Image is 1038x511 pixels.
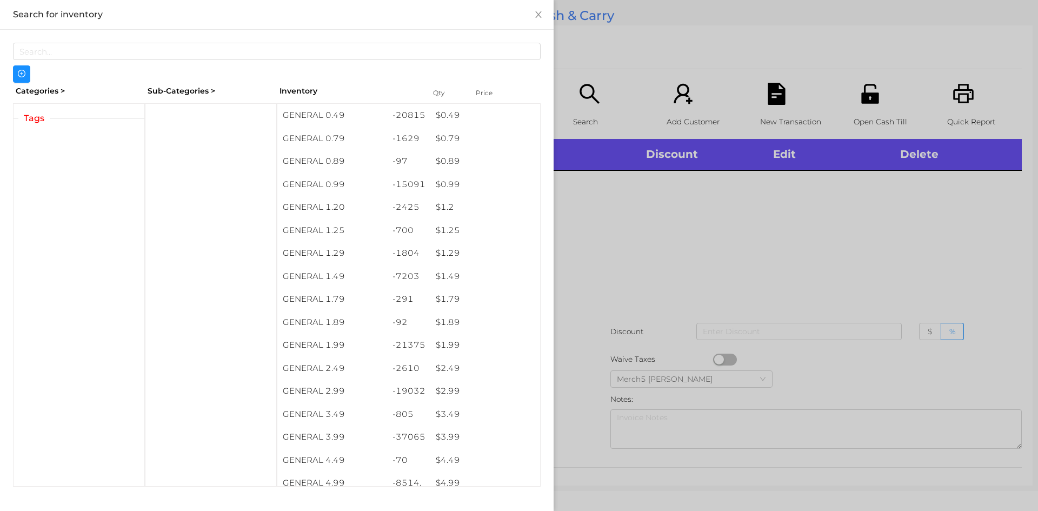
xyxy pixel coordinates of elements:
[430,196,540,219] div: $ 1.2
[387,127,431,150] div: -1629
[13,65,30,83] button: icon: plus-circle
[430,288,540,311] div: $ 1.79
[387,173,431,196] div: -15091
[387,265,431,288] div: -7203
[387,334,431,357] div: -21375
[387,196,431,219] div: -2425
[387,380,431,403] div: -19032
[277,357,387,380] div: GENERAL 2.49
[277,104,387,127] div: GENERAL 0.49
[387,288,431,311] div: -291
[277,311,387,334] div: GENERAL 1.89
[430,449,540,472] div: $ 4.49
[430,85,463,101] div: Qty
[430,127,540,150] div: $ 0.79
[430,403,540,426] div: $ 3.49
[387,472,431,507] div: -8514.5
[534,10,543,19] i: icon: close
[387,104,431,127] div: -20815
[387,219,431,242] div: -700
[387,426,431,449] div: -37065
[430,219,540,242] div: $ 1.25
[430,357,540,380] div: $ 2.49
[430,426,540,449] div: $ 3.99
[277,150,387,173] div: GENERAL 0.89
[387,357,431,380] div: -2610
[430,472,540,495] div: $ 4.99
[430,311,540,334] div: $ 1.89
[13,83,145,99] div: Categories >
[277,380,387,403] div: GENERAL 2.99
[387,311,431,334] div: -92
[277,242,387,265] div: GENERAL 1.29
[280,85,420,97] div: Inventory
[430,334,540,357] div: $ 1.99
[277,219,387,242] div: GENERAL 1.25
[430,242,540,265] div: $ 1.29
[430,150,540,173] div: $ 0.89
[277,334,387,357] div: GENERAL 1.99
[277,472,387,495] div: GENERAL 4.99
[18,112,50,125] span: Tags
[430,265,540,288] div: $ 1.49
[145,83,277,99] div: Sub-Categories >
[473,85,516,101] div: Price
[387,403,431,426] div: -805
[13,43,541,60] input: Search...
[277,173,387,196] div: GENERAL 0.99
[277,403,387,426] div: GENERAL 3.49
[277,288,387,311] div: GENERAL 1.79
[430,380,540,403] div: $ 2.99
[277,426,387,449] div: GENERAL 3.99
[277,449,387,472] div: GENERAL 4.49
[277,127,387,150] div: GENERAL 0.79
[387,449,431,472] div: -70
[13,9,541,21] div: Search for inventory
[430,173,540,196] div: $ 0.99
[387,150,431,173] div: -97
[277,265,387,288] div: GENERAL 1.49
[430,104,540,127] div: $ 0.49
[277,196,387,219] div: GENERAL 1.20
[387,242,431,265] div: -1804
